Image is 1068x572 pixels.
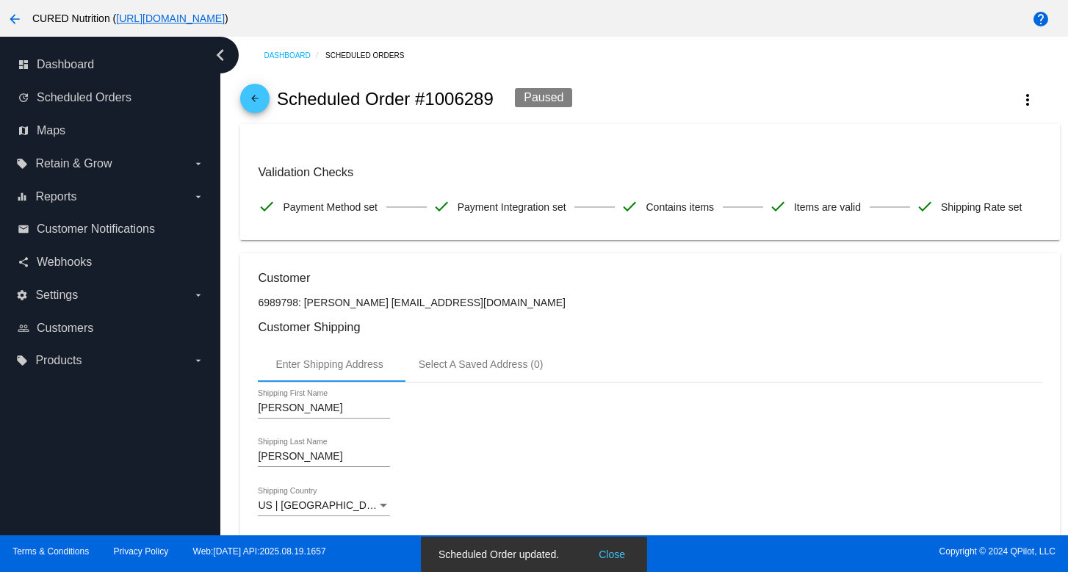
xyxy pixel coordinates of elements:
[18,217,204,241] a: email Customer Notifications
[18,256,29,268] i: share
[769,198,787,215] mat-icon: check
[116,12,225,24] a: [URL][DOMAIN_NAME]
[18,92,29,104] i: update
[16,355,28,366] i: local_offer
[32,12,228,24] span: CURED Nutrition ( )
[114,546,169,557] a: Privacy Policy
[916,198,934,215] mat-icon: check
[209,43,232,67] i: chevron_left
[35,354,82,367] span: Products
[646,192,714,222] span: Contains items
[18,322,29,334] i: people_outline
[18,316,204,340] a: people_outline Customers
[16,158,28,170] i: local_offer
[1019,91,1036,109] mat-icon: more_vert
[37,58,94,71] span: Dashboard
[192,289,204,301] i: arrow_drop_down
[258,271,1042,285] h3: Customer
[275,358,383,370] div: Enter Shipping Address
[18,119,204,142] a: map Maps
[16,191,28,203] i: equalizer
[283,192,377,222] span: Payment Method set
[258,402,390,414] input: Shipping First Name
[277,89,494,109] h2: Scheduled Order #1006289
[35,157,112,170] span: Retain & Grow
[433,198,450,215] mat-icon: check
[18,59,29,70] i: dashboard
[419,358,544,370] div: Select A Saved Address (0)
[37,91,131,104] span: Scheduled Orders
[1032,10,1050,28] mat-icon: help
[794,192,861,222] span: Items are valid
[6,10,24,28] mat-icon: arrow_back
[515,88,572,107] div: Paused
[258,499,388,511] span: US | [GEOGRAPHIC_DATA]
[16,289,28,301] i: settings
[18,86,204,109] a: update Scheduled Orders
[258,165,1042,179] h3: Validation Checks
[258,500,390,512] mat-select: Shipping Country
[594,547,629,562] button: Close
[258,320,1042,334] h3: Customer Shipping
[37,256,92,269] span: Webhooks
[621,198,638,215] mat-icon: check
[325,44,417,67] a: Scheduled Orders
[18,223,29,235] i: email
[439,547,629,562] simple-snack-bar: Scheduled Order updated.
[458,192,566,222] span: Payment Integration set
[193,546,326,557] a: Web:[DATE] API:2025.08.19.1657
[192,191,204,203] i: arrow_drop_down
[546,546,1056,557] span: Copyright © 2024 QPilot, LLC
[18,125,29,137] i: map
[246,93,264,111] mat-icon: arrow_back
[37,124,65,137] span: Maps
[258,297,1042,308] p: 6989798: [PERSON_NAME] [EMAIL_ADDRESS][DOMAIN_NAME]
[941,192,1022,222] span: Shipping Rate set
[18,250,204,274] a: share Webhooks
[192,158,204,170] i: arrow_drop_down
[258,451,390,463] input: Shipping Last Name
[37,222,155,236] span: Customer Notifications
[35,190,76,203] span: Reports
[192,355,204,366] i: arrow_drop_down
[37,322,93,335] span: Customers
[18,53,204,76] a: dashboard Dashboard
[35,289,78,302] span: Settings
[258,198,275,215] mat-icon: check
[12,546,89,557] a: Terms & Conditions
[264,44,325,67] a: Dashboard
